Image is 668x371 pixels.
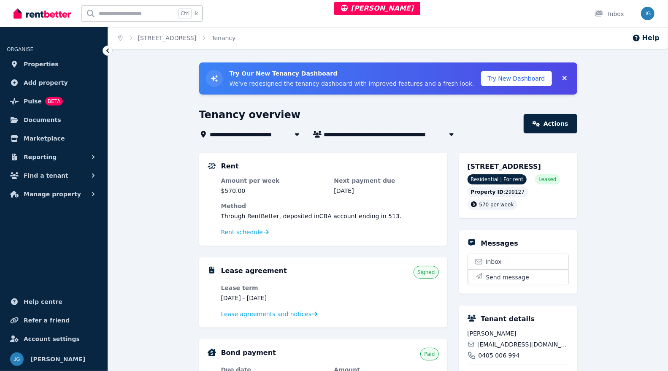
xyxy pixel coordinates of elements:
[7,167,101,184] button: Find a tenant
[221,213,402,219] span: Through RentBetter , deposited in CBA account ending in 513 .
[24,133,65,144] span: Marketplace
[24,152,57,162] span: Reporting
[221,176,326,185] dt: Amount per week
[221,202,439,210] dt: Method
[230,79,474,88] p: We've redesigned the tenancy dashboard with improved features and a fresh look.
[221,161,239,171] h5: Rent
[24,171,68,181] span: Find a tenant
[108,27,246,49] nav: Breadcrumb
[7,130,101,147] a: Marketplace
[199,108,301,122] h1: Tenancy overview
[221,228,263,236] span: Rent schedule
[595,10,624,18] div: Inbox
[45,97,63,106] span: BETA
[334,176,439,185] dt: Next payment due
[481,314,535,324] h5: Tenant details
[7,149,101,165] button: Reporting
[7,312,101,329] a: Refer a friend
[221,228,269,236] a: Rent schedule
[417,269,435,276] span: Signed
[230,69,474,78] h3: Try Our New Tenancy Dashboard
[24,59,59,69] span: Properties
[10,352,24,366] img: Jeremy Goldschmidt
[481,238,518,249] h5: Messages
[486,273,530,282] span: Send message
[24,315,70,325] span: Refer a friend
[341,4,414,12] span: [PERSON_NAME]
[7,293,101,310] a: Help centre
[468,329,569,338] span: [PERSON_NAME]
[479,351,520,360] span: 0405 006 994
[221,266,287,276] h5: Lease agreement
[559,72,571,85] button: Collapse banner
[468,162,541,171] span: [STREET_ADDRESS]
[632,33,660,43] button: Help
[221,348,276,358] h5: Bond payment
[486,257,502,266] span: Inbox
[468,254,568,269] a: Inbox
[481,71,552,86] button: Try New Dashboard
[7,56,101,73] a: Properties
[477,340,568,349] span: [EMAIL_ADDRESS][DOMAIN_NAME]
[24,96,42,106] span: Pulse
[138,35,197,41] a: [STREET_ADDRESS]
[524,114,577,133] a: Actions
[199,62,577,95] div: Try New Tenancy Dashboard
[24,189,81,199] span: Manage property
[24,115,61,125] span: Documents
[471,189,504,195] span: Property ID
[7,93,101,110] a: PulseBETA
[7,186,101,203] button: Manage property
[178,8,192,19] span: Ctrl
[221,294,326,302] dd: [DATE] - [DATE]
[24,334,80,344] span: Account settings
[7,74,101,91] a: Add property
[7,46,33,52] span: ORGANISE
[24,78,68,88] span: Add property
[24,297,62,307] span: Help centre
[7,330,101,347] a: Account settings
[468,174,527,184] span: Residential | For rent
[641,7,654,20] img: Jeremy Goldschmidt
[221,310,318,318] a: Lease agreements and notices
[195,10,198,17] span: k
[538,176,556,183] span: Leased
[334,187,439,195] dd: [DATE]
[208,349,216,356] img: Bond Details
[468,269,568,285] button: Send message
[221,310,312,318] span: Lease agreements and notices
[424,351,435,357] span: Paid
[221,187,326,195] dd: $570.00
[211,34,235,42] span: Tenancy
[208,163,216,169] img: Rental Payments
[468,187,528,197] div: : 299127
[14,7,71,20] img: RentBetter
[30,354,85,364] span: [PERSON_NAME]
[221,284,326,292] dt: Lease term
[479,202,514,208] span: 570 per week
[7,111,101,128] a: Documents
